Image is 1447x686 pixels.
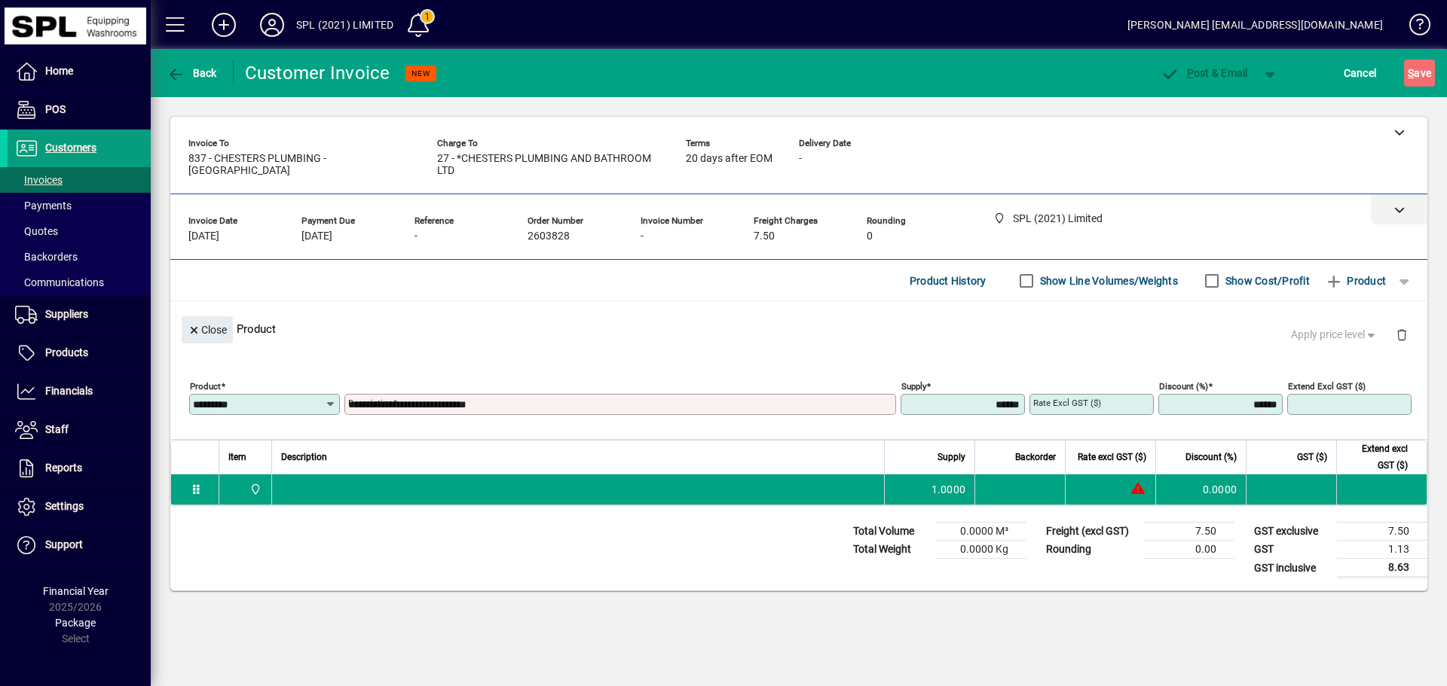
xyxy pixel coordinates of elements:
span: Apply price level [1291,327,1378,343]
span: GST ($) [1297,449,1327,465]
span: 0 [867,230,873,242]
button: Profile [248,11,296,38]
div: Customer Invoice [245,61,390,85]
mat-label: Rate excl GST ($) [1033,398,1101,408]
div: [PERSON_NAME] [EMAIL_ADDRESS][DOMAIN_NAME] [1127,13,1383,37]
span: Close [188,318,227,343]
button: Product History [904,267,993,294]
span: - [415,230,418,242]
button: Add [200,11,248,38]
span: 837 - CHESTERS PLUMBING - [GEOGRAPHIC_DATA] [188,153,415,177]
span: Support [45,538,83,550]
span: 27 - *CHESTERS PLUMBING AND BATHROOM LTD [437,153,663,177]
td: Total Weight [846,541,936,559]
label: Show Cost/Profit [1222,273,1310,288]
a: Invoices [8,167,151,193]
a: Payments [8,193,151,218]
a: Staff [8,411,151,449]
span: Products [45,346,88,358]
mat-label: Discount (%) [1159,381,1208,392]
span: Reports [45,462,82,474]
span: Financials [45,385,93,397]
a: Settings [8,488,151,526]
a: Quotes [8,218,151,244]
td: 0.0000 Kg [936,541,1026,559]
span: [DATE] [301,230,332,242]
span: Supply [938,449,965,465]
span: Invoices [15,174,63,186]
span: ave [1408,61,1431,85]
span: P [1187,67,1194,79]
span: Cancel [1344,61,1377,85]
td: GST inclusive [1247,559,1337,578]
span: Package [55,617,96,629]
button: Save [1404,59,1435,87]
label: Show Line Volumes/Weights [1037,273,1178,288]
span: Quotes [15,225,58,237]
span: Discount (%) [1185,449,1237,465]
a: Communications [8,270,151,295]
span: 7.50 [754,230,775,242]
td: 7.50 [1144,523,1234,541]
a: Suppliers [8,296,151,334]
td: GST [1247,541,1337,559]
span: - [799,153,802,165]
button: Post & Email [1153,59,1256,87]
span: Suppliers [45,308,88,320]
span: S [1408,67,1414,79]
a: Support [8,526,151,564]
span: Communications [15,276,104,288]
span: Back [167,67,217,79]
mat-label: Supply [901,381,926,392]
span: 1.0000 [932,482,966,497]
span: ost & Email [1161,67,1248,79]
span: Staff [45,423,69,435]
span: Product History [910,269,987,293]
a: Knowledge Base [1398,3,1428,52]
span: Customers [45,142,96,154]
span: - [641,230,644,242]
span: 20 days after EOM [686,153,772,165]
span: Financial Year [43,585,109,597]
div: Product [170,301,1427,356]
button: Delete [1384,316,1420,352]
app-page-header-button: Back [151,59,234,87]
td: 0.0000 M³ [936,523,1026,541]
button: Cancel [1340,59,1381,87]
span: POS [45,103,66,115]
button: Close [182,316,233,343]
td: 0.0000 [1155,474,1246,505]
td: Total Volume [846,523,936,541]
span: Item [228,449,246,465]
td: 1.13 [1337,541,1427,559]
button: Apply price level [1285,322,1384,349]
td: Freight (excl GST) [1039,523,1144,541]
td: 7.50 [1337,523,1427,541]
td: 8.63 [1337,559,1427,578]
app-page-header-button: Close [178,322,237,336]
a: Backorders [8,244,151,270]
a: Products [8,334,151,372]
span: SPL (2021) Limited [246,481,263,498]
td: Rounding [1039,541,1144,559]
a: Home [8,53,151,90]
td: 0.00 [1144,541,1234,559]
a: Financials [8,373,151,410]
mat-label: Description [348,398,393,408]
mat-label: Extend excl GST ($) [1288,381,1366,392]
app-page-header-button: Delete [1384,328,1420,341]
div: SPL (2021) LIMITED [296,13,393,37]
span: Description [281,449,327,465]
mat-label: Product [190,381,221,392]
td: GST exclusive [1247,523,1337,541]
span: [DATE] [188,230,219,242]
span: Rate excl GST ($) [1078,449,1146,465]
span: Payments [15,200,72,212]
span: NEW [411,69,430,78]
span: Settings [45,500,84,512]
span: Home [45,65,73,77]
span: Backorders [15,251,78,263]
span: Extend excl GST ($) [1346,441,1408,474]
a: Reports [8,450,151,487]
span: 2603828 [528,230,570,242]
